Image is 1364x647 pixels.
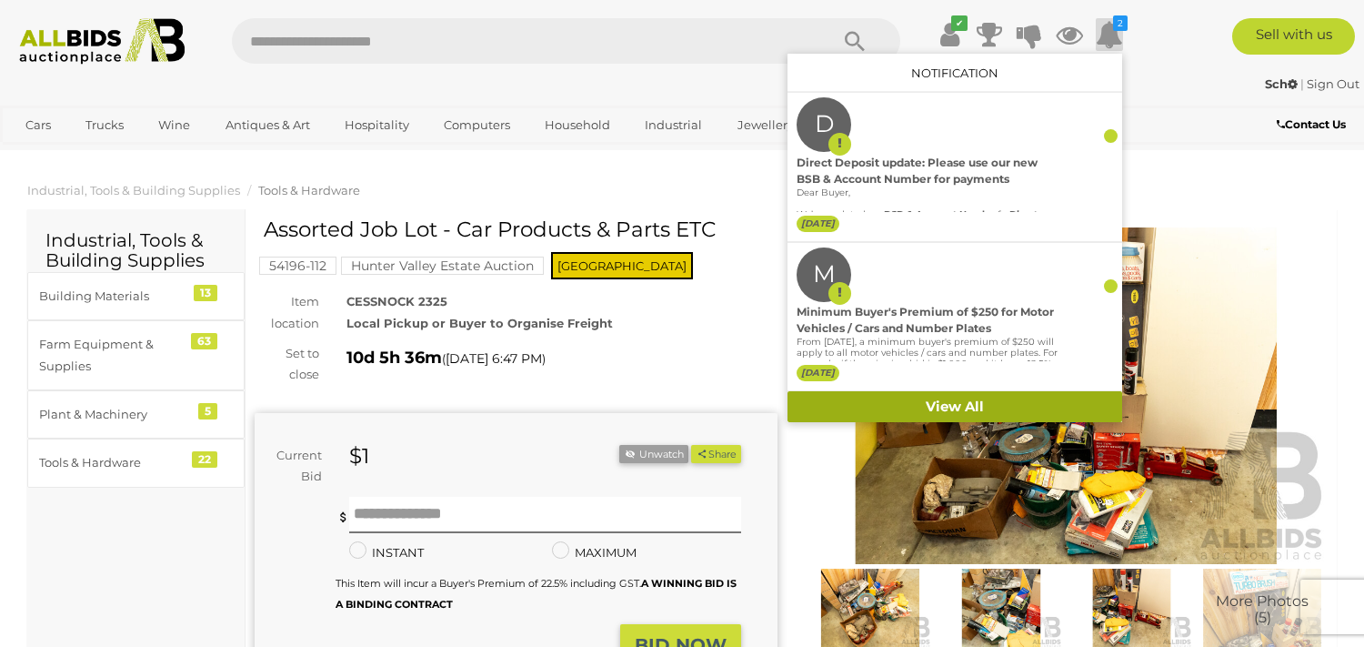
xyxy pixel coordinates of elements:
strong: Sch [1265,76,1298,91]
div: Plant & Machinery [39,404,189,425]
strong: 10d 5h 36m [346,348,442,368]
h1: Assorted Job Lot - Car Products & Parts ETC [264,218,773,241]
div: 22 [192,451,217,468]
div: Farm Equipment & Supplies [39,334,189,377]
a: Farm Equipment & Supplies 63 [27,320,245,390]
a: ✔ [936,18,963,51]
a: Plant & Machinery 5 [27,390,245,439]
img: Allbids.com.au [10,18,195,65]
a: Sch [1265,76,1300,91]
button: Share [691,445,741,464]
a: Industrial, Tools & Building Supplies [27,183,240,197]
b: Contact Us [1277,117,1346,131]
a: Building Materials 13 [27,272,245,320]
p: From [DATE], a minimum buyer's premium of $250 will apply to all motor vehicles / cars and number... [797,337,1058,424]
button: Unwatch [619,445,688,464]
a: 2 [1096,18,1123,51]
a: Contact Us [1277,115,1350,135]
a: Jewellery [726,110,806,140]
div: Direct Deposit update: Please use our new BSB & Account Number for payments [797,155,1058,187]
i: ✔ [951,15,968,31]
a: Industrial [633,110,714,140]
strong: CESSNOCK 2325 [346,294,447,308]
a: Antiques & Art [214,110,322,140]
div: Set to close [241,343,333,386]
a: Household [533,110,622,140]
mark: 54196-112 [259,257,336,275]
b: BSB & Account Number [884,208,998,220]
img: Assorted Job Lot - Car Products & Parts ETC [809,569,931,647]
a: Cars [14,110,63,140]
span: [DATE] 6:47 PM [446,350,542,367]
label: M [813,248,836,302]
li: Unwatch this item [619,445,688,464]
a: Sell with us [1232,18,1355,55]
img: Assorted Job Lot - Car Products & Parts ETC [1201,569,1323,647]
span: | [1300,76,1304,91]
a: 54196-112 [259,258,336,273]
img: Assorted Job Lot - Car Products & Parts ETC [940,569,1062,647]
div: Tools & Hardware [39,452,189,473]
div: Current Bid [255,445,336,488]
div: 63 [191,333,217,349]
a: Hospitality [333,110,421,140]
strong: Local Pickup or Buyer to Organise Freight [346,316,613,330]
a: More Photos(5) [1201,569,1323,647]
i: 2 [1113,15,1128,31]
div: Item location [241,291,333,334]
a: View All [787,391,1122,423]
div: Minimum Buyer's Premium of $250 for Motor Vehicles / Cars and Number Plates [797,304,1058,337]
div: 5 [198,403,217,420]
div: 13 [194,285,217,301]
a: Hunter Valley Estate Auction [341,258,544,273]
label: [DATE] [797,365,839,381]
p: Dear Buyer, We’ve updated our for . Payments will show in your ALLBIDS account as soon as funds c... [797,187,1058,286]
label: MAXIMUM [552,542,637,563]
h2: Industrial, Tools & Building Supplies [45,230,226,270]
button: Search [809,18,900,64]
img: Assorted Job Lot - Car Products & Parts ETC [1071,569,1193,647]
a: Trucks [74,110,135,140]
a: Wine [146,110,202,140]
label: INSTANT [349,542,424,563]
small: This Item will incur a Buyer's Premium of 22.5% including GST. [336,577,737,611]
strong: $1 [349,443,369,469]
a: Computers [432,110,522,140]
mark: Hunter Valley Estate Auction [341,257,544,275]
div: Building Materials [39,286,189,307]
span: More Photos (5) [1216,594,1309,626]
a: Notification [911,66,998,80]
span: [GEOGRAPHIC_DATA] [551,252,693,279]
a: Tools & Hardware [258,183,360,197]
label: [DATE] [797,216,839,232]
label: D [815,97,834,152]
a: Sign Out [1307,76,1359,91]
a: Tools & Hardware 22 [27,439,245,487]
span: ( ) [442,351,546,366]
